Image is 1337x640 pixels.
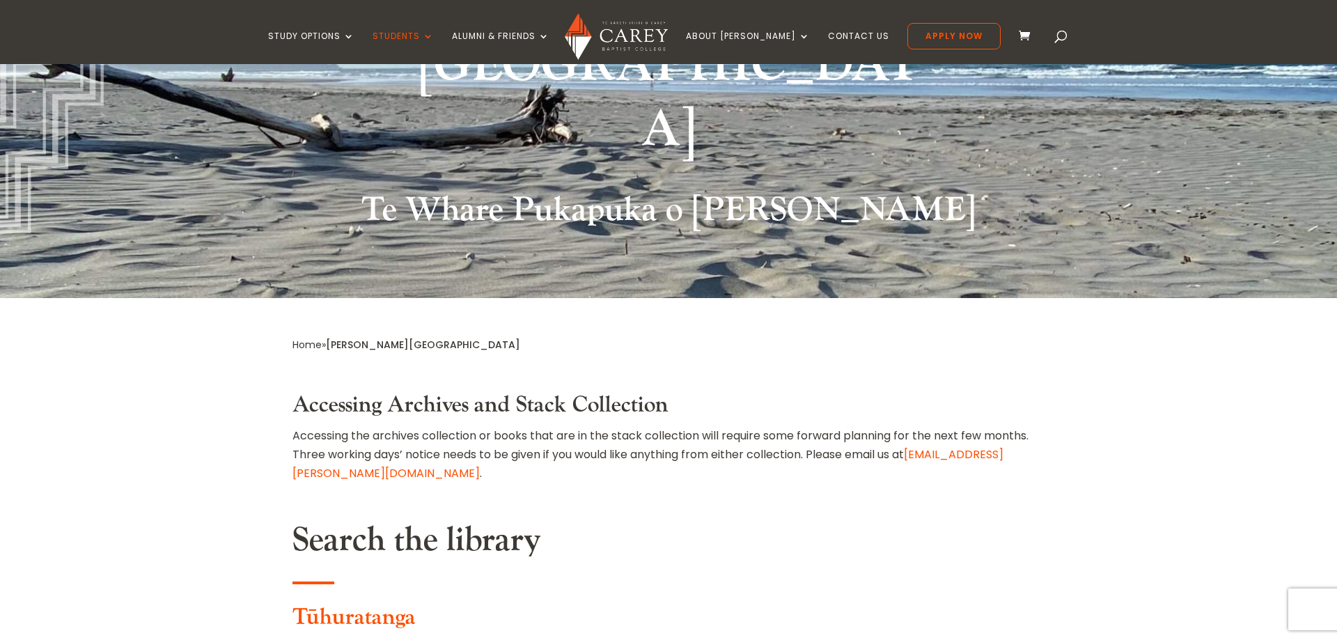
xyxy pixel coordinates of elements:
[907,23,1001,49] a: Apply Now
[292,392,1045,426] h3: Accessing Archives and Stack Collection
[326,338,520,352] span: [PERSON_NAME][GEOGRAPHIC_DATA]
[452,31,549,64] a: Alumni & Friends
[292,190,1045,237] h2: Te Whare Pukapuka o [PERSON_NAME]
[268,31,354,64] a: Study Options
[565,13,667,60] img: Carey Baptist College
[292,426,1045,483] p: Accessing the archives collection or books that are in the stack collection will require some for...
[292,604,1045,638] h3: Tūhuratanga
[373,31,434,64] a: Students
[292,338,322,352] a: Home
[292,520,1045,568] h2: Search the library
[686,31,810,64] a: About [PERSON_NAME]
[828,31,889,64] a: Contact Us
[292,338,520,352] span: »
